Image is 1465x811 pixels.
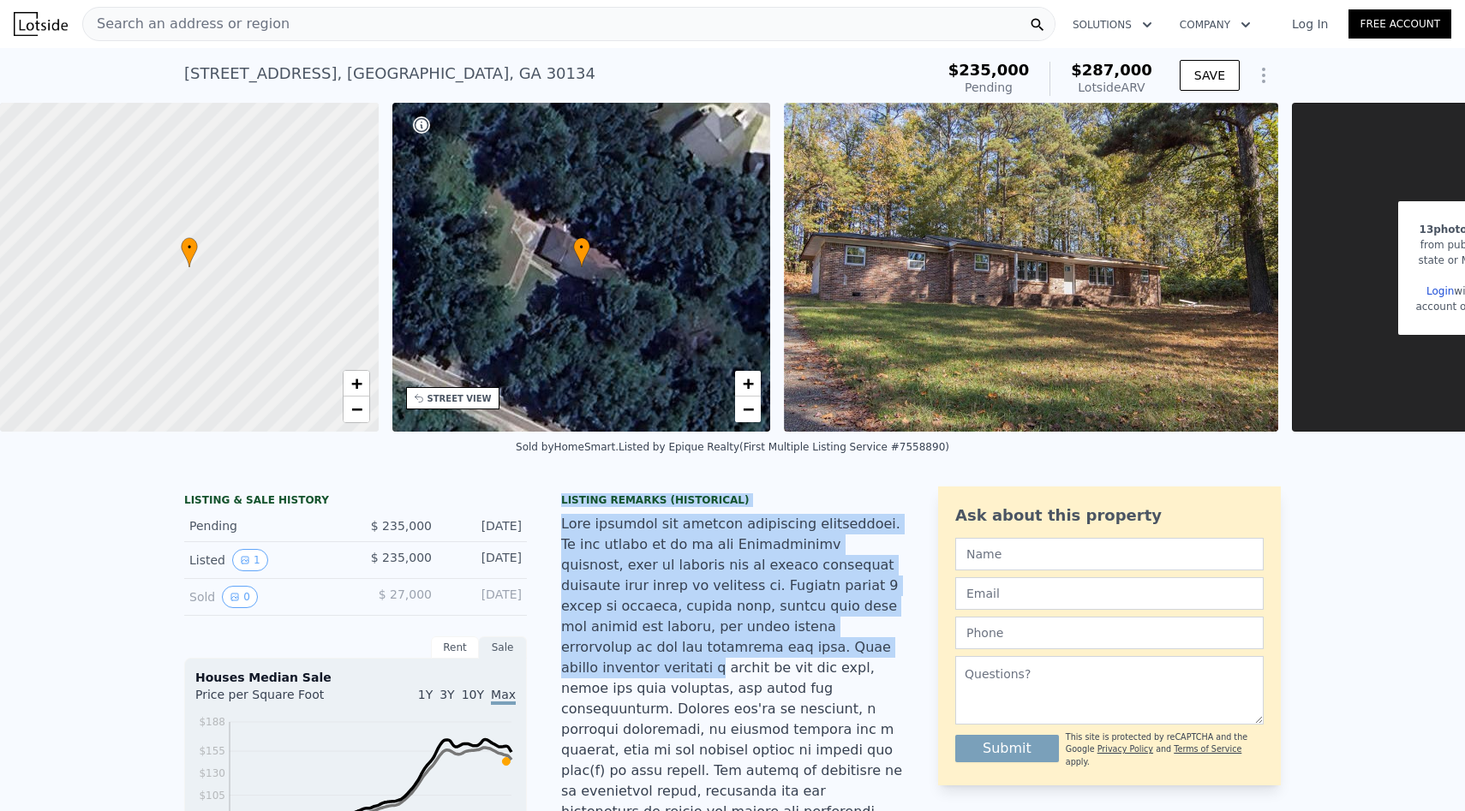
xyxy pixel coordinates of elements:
[743,373,754,394] span: +
[195,686,356,713] div: Price per Square Foot
[344,397,369,422] a: Zoom out
[619,441,949,453] div: Listed by Epique Realty (First Multiple Listing Service #7558890)
[1348,9,1451,39] a: Free Account
[1059,9,1166,40] button: Solutions
[1097,744,1153,754] a: Privacy Policy
[573,237,590,267] div: •
[379,587,432,601] span: $ 27,000
[516,441,619,453] div: Sold by HomeSmart .
[14,12,68,36] img: Lotside
[418,688,433,701] span: 1Y
[199,767,225,779] tspan: $130
[955,538,1264,570] input: Name
[428,392,492,405] div: STREET VIEW
[439,688,454,701] span: 3Y
[462,688,484,701] span: 10Y
[948,79,1030,96] div: Pending
[344,371,369,397] a: Zoom in
[445,586,522,608] div: [DATE]
[743,398,754,420] span: −
[189,517,342,534] div: Pending
[1066,731,1264,768] div: This site is protected by reCAPTCHA and the Google and apply.
[445,549,522,571] div: [DATE]
[184,62,595,86] div: [STREET_ADDRESS] , [GEOGRAPHIC_DATA] , GA 30134
[1071,79,1152,96] div: Lotside ARV
[83,14,290,34] span: Search an address or region
[735,371,761,397] a: Zoom in
[561,493,904,507] div: Listing Remarks (Historical)
[491,688,516,705] span: Max
[955,735,1059,762] button: Submit
[1247,58,1281,92] button: Show Options
[735,397,761,422] a: Zoom out
[350,373,362,394] span: +
[181,237,198,267] div: •
[1271,15,1348,33] a: Log In
[1071,61,1152,79] span: $287,000
[222,586,258,608] button: View historical data
[350,398,362,420] span: −
[199,790,225,802] tspan: $105
[955,504,1264,528] div: Ask about this property
[371,519,432,533] span: $ 235,000
[1180,60,1240,91] button: SAVE
[195,669,516,686] div: Houses Median Sale
[199,745,225,757] tspan: $155
[573,240,590,255] span: •
[1174,744,1241,754] a: Terms of Service
[371,551,432,564] span: $ 235,000
[784,103,1278,432] img: Sale: 140776185 Parcel: 20338409
[232,549,268,571] button: View historical data
[1166,9,1265,40] button: Company
[948,61,1030,79] span: $235,000
[184,493,527,510] div: LISTING & SALE HISTORY
[1426,285,1454,297] a: Login
[431,636,479,659] div: Rent
[181,240,198,255] span: •
[955,617,1264,649] input: Phone
[479,636,527,659] div: Sale
[955,577,1264,610] input: Email
[445,517,522,534] div: [DATE]
[189,549,342,571] div: Listed
[189,586,342,608] div: Sold
[199,716,225,728] tspan: $188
